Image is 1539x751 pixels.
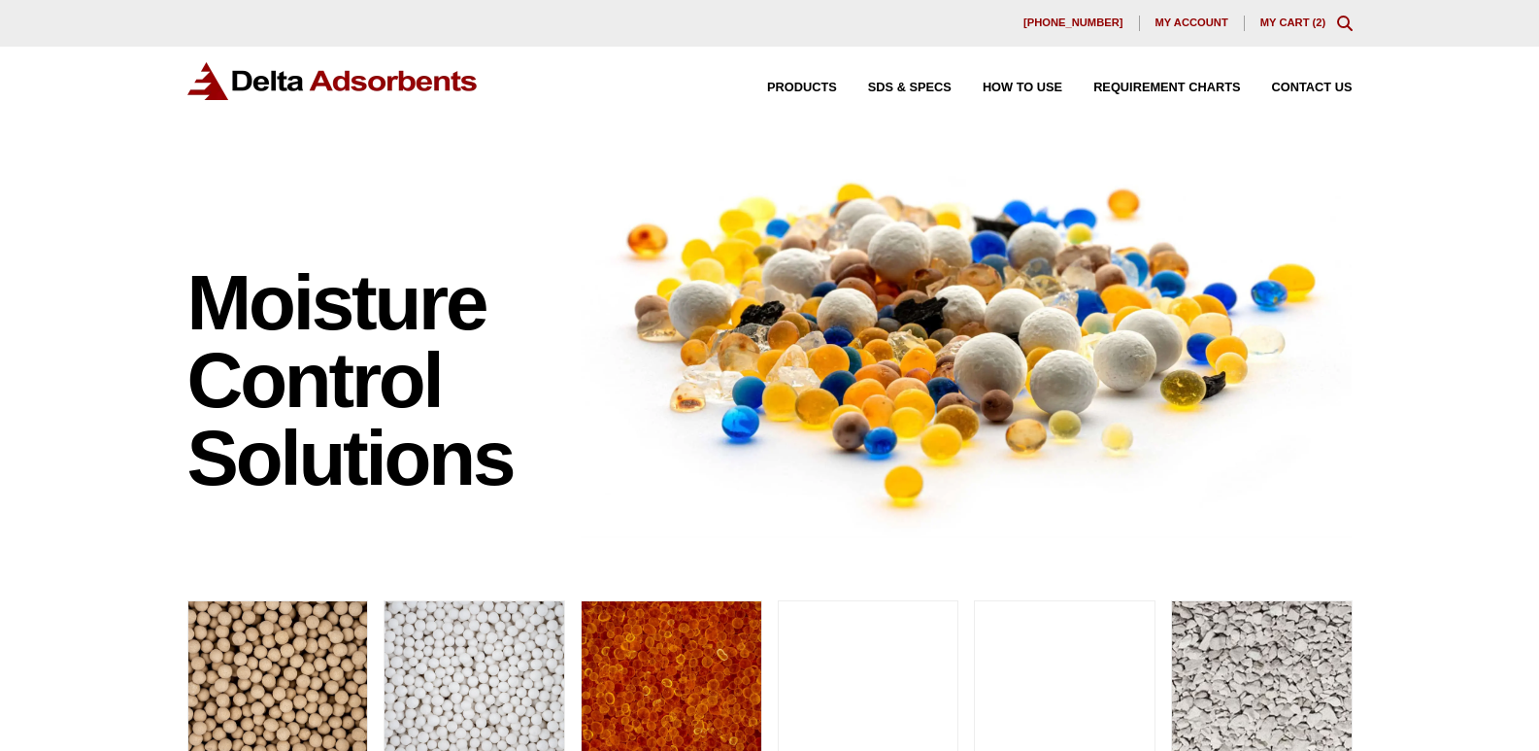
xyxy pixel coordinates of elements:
span: SDS & SPECS [868,82,952,94]
h1: Moisture Control Solutions [187,264,562,497]
a: How to Use [952,82,1062,94]
span: How to Use [983,82,1062,94]
span: Contact Us [1272,82,1353,94]
a: My account [1140,16,1245,31]
span: Products [767,82,837,94]
span: Requirement Charts [1093,82,1240,94]
span: [PHONE_NUMBER] [1023,17,1123,28]
a: My Cart (2) [1260,17,1326,28]
a: [PHONE_NUMBER] [1008,16,1140,31]
img: Delta Adsorbents [187,62,479,100]
a: Contact Us [1241,82,1353,94]
a: Products [736,82,837,94]
img: Image [581,147,1353,538]
a: SDS & SPECS [837,82,952,94]
div: Toggle Modal Content [1337,16,1353,31]
a: Requirement Charts [1062,82,1240,94]
span: My account [1155,17,1228,28]
span: 2 [1316,17,1322,28]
